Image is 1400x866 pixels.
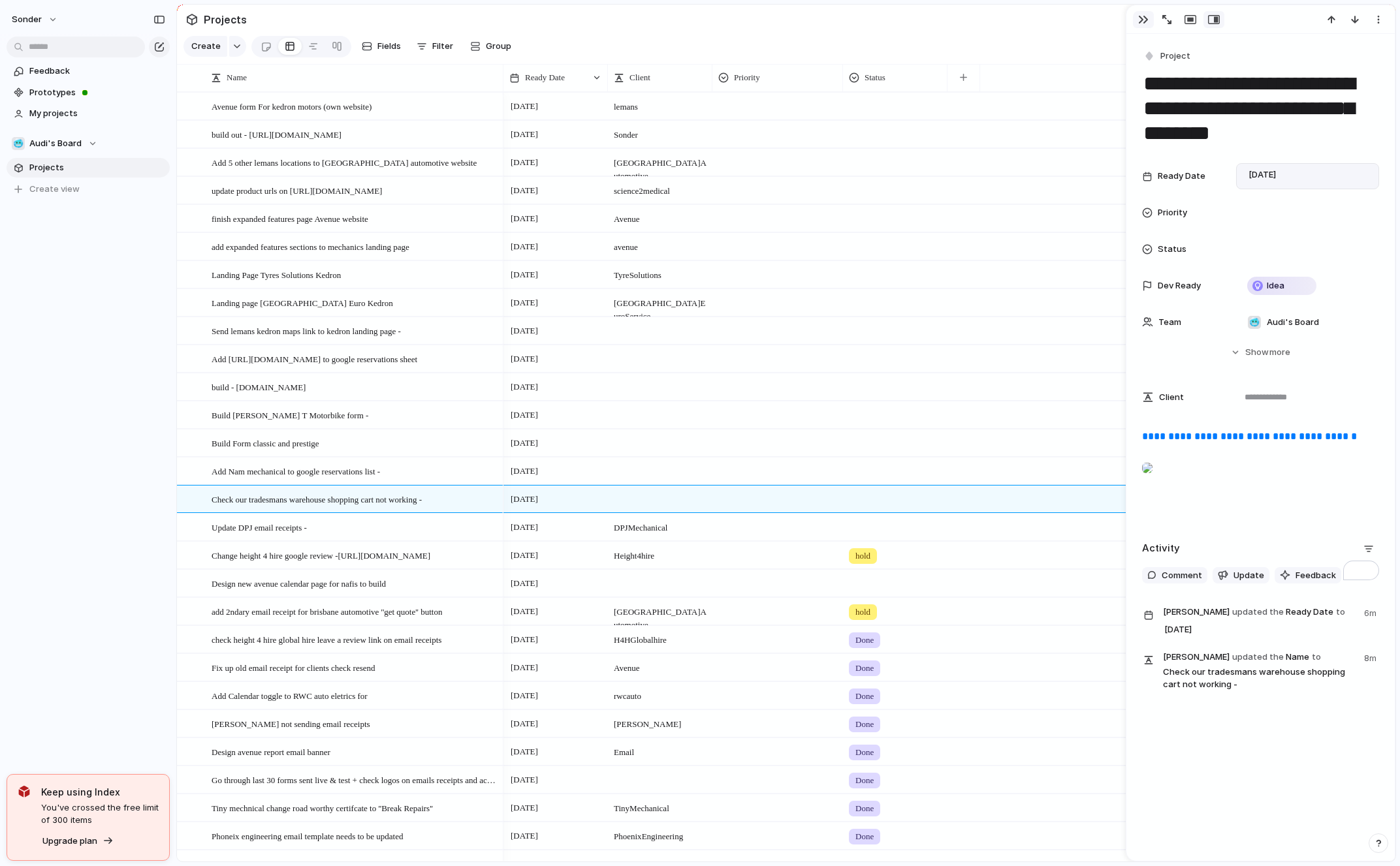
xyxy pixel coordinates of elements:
span: [DATE] [507,800,541,816]
span: Status [1158,243,1186,256]
span: Ready Date [1158,170,1205,183]
span: Done [855,802,874,815]
a: My projects [7,104,170,123]
span: [DATE] [507,155,541,170]
span: updated the [1232,606,1284,619]
button: 🥶Audi's Board [7,134,170,153]
span: lemans [609,93,712,114]
span: Audi's Board [29,137,82,150]
button: Create view [7,179,170,199]
span: [DATE] [507,211,541,226]
span: 8m [1364,649,1379,665]
span: Add 5 other lemans locations to [GEOGRAPHIC_DATA] automotive website [212,155,477,170]
span: [DATE] [507,604,541,619]
span: [DATE] [507,183,541,198]
span: Ready Date [1163,604,1356,639]
span: [DATE] [507,716,541,732]
span: Filter [432,40,453,53]
div: 🥶 [12,137,25,150]
span: [GEOGRAPHIC_DATA] Euro Service [609,290,712,323]
span: [DATE] [507,239,541,255]
span: Design avenue report email banner [212,744,330,759]
span: Go through last 30 forms sent live & test + check logos on emails receipts and acurate details [212,772,499,787]
a: Feedback [7,61,170,81]
span: Done [855,746,874,759]
span: Add Nam mechanical to google reservations list - [212,463,380,478]
span: science 2 medical [609,178,712,198]
span: Phoenix Engineering [609,823,712,843]
span: Keep using Index [41,785,159,799]
span: [DATE] [507,407,541,423]
span: Sonder [609,121,712,142]
span: Add [URL][DOMAIN_NAME] to google reservations sheet [212,351,417,366]
span: [DATE] [507,576,541,591]
span: Fix up old email receipt for clients check resend [212,660,375,675]
span: sonder [12,13,42,26]
span: [PERSON_NAME] not sending email receipts [212,716,370,731]
span: Client [629,71,650,84]
span: [PERSON_NAME] [1163,651,1230,664]
span: Avenue [609,206,712,226]
span: Status [865,71,885,84]
div: 🥶 [1248,316,1261,329]
span: avenue [609,234,712,254]
div: To enrich screen reader interactions, please activate Accessibility in Grammarly extension settings [1142,429,1379,523]
button: Group [464,36,518,57]
span: [DATE] [507,772,541,788]
span: Done [855,690,874,703]
span: Avenue [609,655,712,675]
span: build - [DOMAIN_NAME] [212,379,306,394]
span: [DATE] [507,267,541,283]
span: Priority [1158,206,1187,219]
span: Feedback [29,65,165,78]
span: Tyre Solutions [609,262,712,282]
button: Upgrade plan [39,832,118,850]
span: Phoneix engineering email template needs to be updated [212,828,404,843]
span: updated the [1232,651,1284,664]
span: Landing page [GEOGRAPHIC_DATA] Euro Kedron [212,295,393,310]
span: Build [PERSON_NAME] T Motorbike form - [212,407,368,422]
button: Comment [1142,567,1207,584]
span: [DATE] [507,463,541,479]
span: Project [1160,50,1190,63]
span: Upgrade plan [42,835,97,848]
span: Update [1233,569,1264,582]
button: Fields [357,36,406,57]
span: Design new avenue calendar page for nafis to build [212,576,386,591]
button: Project [1141,47,1194,66]
span: Done [855,774,874,787]
span: Email [609,739,712,759]
span: Prototypes [29,86,165,99]
span: Projects [29,161,165,174]
button: Update [1213,567,1269,584]
span: [DATE] [507,295,541,311]
span: You've crossed the free limit of 300 items [41,801,159,827]
span: build out - [URL][DOMAIN_NAME] [212,127,342,142]
h2: Activity [1142,541,1180,556]
span: Tiny mechnical change road worthy certifcate to ''Break Repairs'' [212,800,433,815]
span: more [1269,346,1290,359]
span: [DATE] [507,323,541,339]
span: update product urls on [URL][DOMAIN_NAME] [212,183,382,198]
button: Feedback [1275,567,1341,584]
span: [DATE] [507,99,541,114]
span: Show [1245,346,1269,359]
span: Projects [201,8,249,31]
a: Prototypes [7,83,170,102]
span: Create view [29,183,80,196]
span: [PERSON_NAME] [1163,606,1230,619]
span: [DATE] [507,548,541,563]
span: [DATE] [507,351,541,367]
span: [DATE] [507,828,541,844]
span: check height 4 hire global hire leave a review link on email receipts [212,632,441,647]
span: Ready Date [525,71,565,84]
span: Done [855,634,874,647]
span: add 2ndary email receipt for brisbane automotive ''get quote'' button [212,604,442,619]
button: Showmore [1142,341,1379,364]
span: [DATE] [507,744,541,760]
span: Create [191,40,221,53]
span: [DATE] [507,519,541,535]
span: [DATE] [507,688,541,704]
span: finish expanded features page Avenue website [212,211,368,226]
span: H4H Global hire [609,626,712,647]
